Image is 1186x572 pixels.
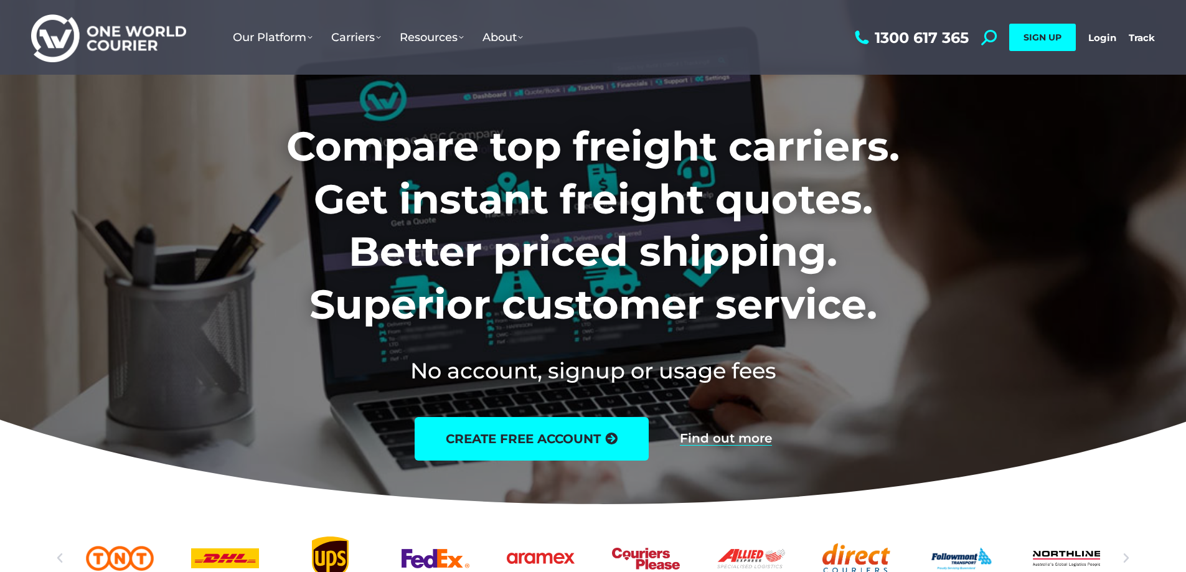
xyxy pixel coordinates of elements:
span: Carriers [331,30,381,44]
span: Resources [400,30,464,44]
a: Carriers [322,18,390,57]
h1: Compare top freight carriers. Get instant freight quotes. Better priced shipping. Superior custom... [204,120,982,331]
h2: No account, signup or usage fees [204,355,982,386]
a: Resources [390,18,473,57]
a: create free account [415,417,649,461]
a: Our Platform [224,18,322,57]
a: Find out more [680,432,772,446]
img: One World Courier [31,12,186,63]
a: Login [1088,32,1116,44]
a: SIGN UP [1009,24,1076,51]
a: Track [1129,32,1155,44]
a: 1300 617 365 [852,30,969,45]
span: About [482,30,523,44]
span: SIGN UP [1024,32,1061,43]
a: About [473,18,532,57]
span: Our Platform [233,30,313,44]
